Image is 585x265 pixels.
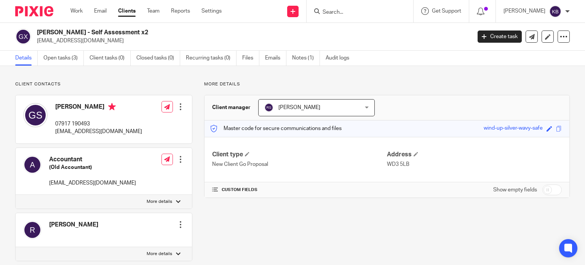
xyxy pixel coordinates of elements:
[147,251,172,257] p: More details
[204,81,570,87] p: More details
[484,124,543,133] div: wind-up-silver-wavy-safe
[49,164,136,171] h5: (Old Accountant)
[212,151,387,159] h4: Client type
[55,120,142,128] p: 07917 190493
[186,51,237,66] a: Recurring tasks (0)
[23,221,42,239] img: svg%3E
[478,31,522,43] a: Create task
[387,161,562,168] p: WD3 5LB
[108,103,116,111] i: Primary
[15,51,38,66] a: Details
[212,161,387,168] p: New Client Go Proposal
[278,105,320,110] span: [PERSON_NAME]
[212,104,251,111] h3: Client manager
[264,103,273,112] img: svg%3E
[147,199,172,205] p: More details
[49,179,136,187] p: [EMAIL_ADDRESS][DOMAIN_NAME]
[49,156,136,164] h4: Accountant
[171,7,190,15] a: Reports
[55,103,142,112] h4: [PERSON_NAME]
[210,125,342,132] p: Master code for secure communications and files
[493,186,537,194] label: Show empty fields
[326,51,355,66] a: Audit logs
[201,7,222,15] a: Settings
[94,7,107,15] a: Email
[55,128,142,135] p: [EMAIL_ADDRESS][DOMAIN_NAME]
[432,8,461,14] span: Get Support
[37,29,380,37] h2: [PERSON_NAME] - Self Assessment x2
[90,51,131,66] a: Client tasks (0)
[265,51,286,66] a: Emails
[15,29,31,45] img: svg%3E
[212,187,387,193] h4: CUSTOM FIELDS
[49,221,98,229] h4: [PERSON_NAME]
[387,151,562,159] h4: Address
[136,51,180,66] a: Closed tasks (0)
[147,7,160,15] a: Team
[549,5,561,18] img: svg%3E
[23,156,42,174] img: svg%3E
[15,6,53,16] img: Pixie
[70,7,83,15] a: Work
[292,51,320,66] a: Notes (1)
[15,81,192,87] p: Client contacts
[37,37,466,45] p: [EMAIL_ADDRESS][DOMAIN_NAME]
[503,7,545,15] p: [PERSON_NAME]
[23,103,48,127] img: svg%3E
[242,51,259,66] a: Files
[322,9,390,16] input: Search
[43,51,84,66] a: Open tasks (3)
[118,7,136,15] a: Clients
